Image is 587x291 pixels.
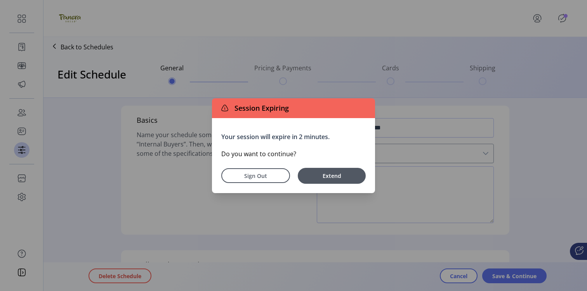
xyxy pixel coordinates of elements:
button: Sign Out [221,168,290,183]
button: Extend [298,168,366,184]
p: Do you want to continue? [221,149,366,159]
span: Sign Out [231,172,280,180]
span: Session Expiring [231,103,289,113]
p: Your session will expire in 2 minutes. [221,132,366,141]
span: Extend [302,172,362,180]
